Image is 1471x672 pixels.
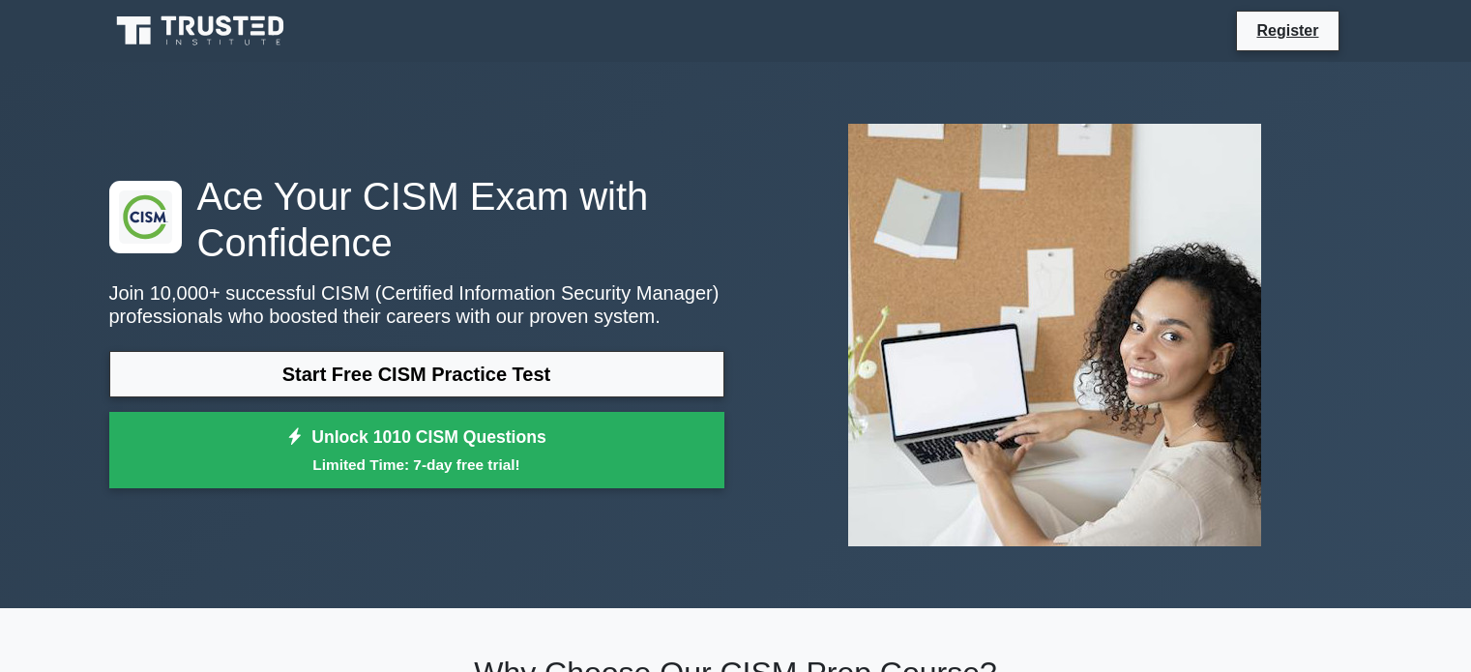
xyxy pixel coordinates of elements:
[109,173,724,266] h1: Ace Your CISM Exam with Confidence
[109,281,724,328] p: Join 10,000+ successful CISM (Certified Information Security Manager) professionals who boosted t...
[109,412,724,489] a: Unlock 1010 CISM QuestionsLimited Time: 7-day free trial!
[109,351,724,397] a: Start Free CISM Practice Test
[1245,18,1330,43] a: Register
[133,453,700,476] small: Limited Time: 7-day free trial!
